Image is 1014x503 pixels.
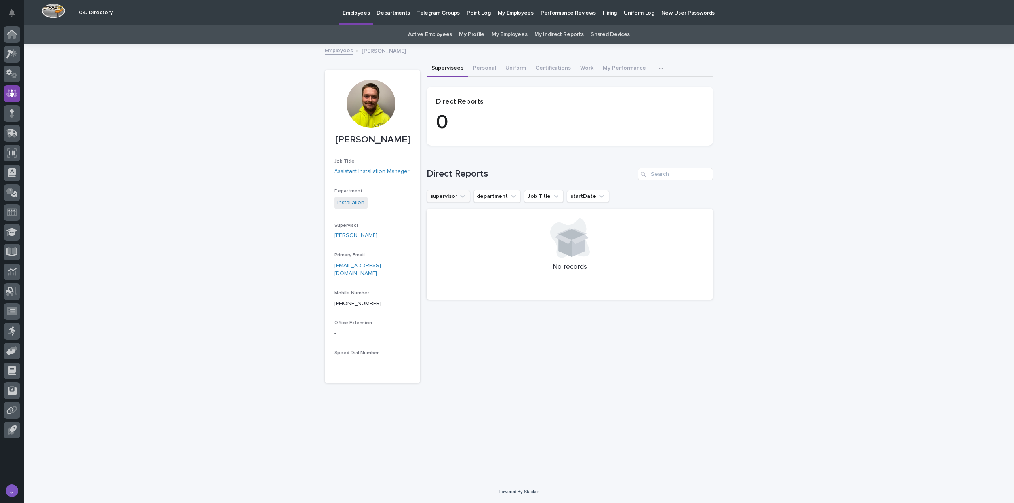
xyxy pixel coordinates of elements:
div: Notifications [10,9,20,22]
p: [PERSON_NAME] [362,46,406,55]
a: [EMAIL_ADDRESS][DOMAIN_NAME] [334,263,381,277]
a: [PERSON_NAME] [334,232,377,240]
a: [PHONE_NUMBER] [334,301,381,306]
a: Employees [325,46,353,55]
h1: Direct Reports [427,168,635,180]
p: [PERSON_NAME] [334,134,411,146]
input: Search [638,168,713,180]
span: Mobile Number [334,291,369,296]
button: Certifications [531,61,576,77]
p: - [334,329,411,338]
button: Uniform [501,61,531,77]
button: My Performance [598,61,651,77]
button: Notifications [4,5,20,21]
a: Shared Devices [591,25,630,44]
button: Supervisees [427,61,468,77]
a: My Indirect Reports [534,25,583,44]
button: Job Title [524,190,564,203]
a: Powered By Stacker [499,489,539,494]
span: Job Title [334,159,355,164]
p: No records [436,263,703,271]
button: users-avatar [4,482,20,499]
a: Assistant Installation Manager [334,167,410,176]
p: 0 [436,111,703,135]
a: Active Employees [408,25,452,44]
span: Speed Dial Number [334,351,379,355]
h2: 04. Directory [79,9,113,16]
span: Office Extension [334,321,372,325]
a: Installation [337,199,364,207]
span: Supervisor [334,223,358,228]
button: startDate [567,190,609,203]
img: Workspace Logo [42,4,65,18]
button: Work [576,61,598,77]
span: Department [334,189,362,194]
a: My Employees [492,25,527,44]
button: supervisor [427,190,470,203]
button: department [473,190,521,203]
a: My Profile [459,25,484,44]
p: Direct Reports [436,98,703,106]
span: Primary Email [334,253,365,258]
button: Personal [468,61,501,77]
p: - [334,359,411,367]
